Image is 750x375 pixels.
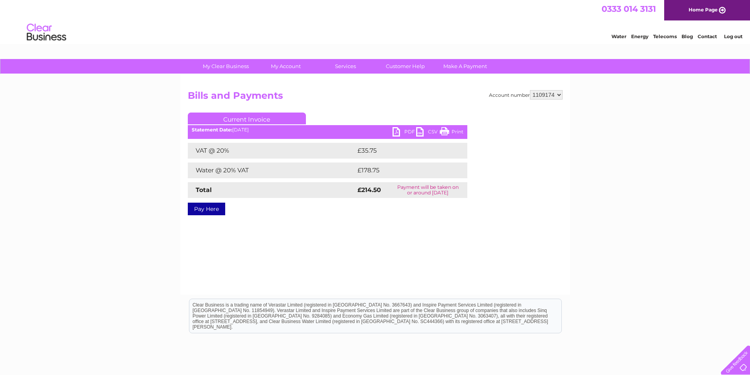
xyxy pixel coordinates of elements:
[489,90,563,100] div: Account number
[681,33,693,39] a: Blog
[188,113,306,124] a: Current Invoice
[193,59,258,74] a: My Clear Business
[389,182,467,198] td: Payment will be taken on or around [DATE]
[26,20,67,44] img: logo.png
[393,127,416,139] a: PDF
[416,127,440,139] a: CSV
[724,33,743,39] a: Log out
[188,203,225,215] a: Pay Here
[196,186,212,194] strong: Total
[313,59,378,74] a: Services
[440,127,463,139] a: Print
[188,143,356,159] td: VAT @ 20%
[188,90,563,105] h2: Bills and Payments
[188,127,467,133] div: [DATE]
[698,33,717,39] a: Contact
[631,33,648,39] a: Energy
[602,4,656,14] a: 0333 014 3131
[189,4,561,38] div: Clear Business is a trading name of Verastar Limited (registered in [GEOGRAPHIC_DATA] No. 3667643...
[433,59,498,74] a: Make A Payment
[373,59,438,74] a: Customer Help
[253,59,318,74] a: My Account
[357,186,381,194] strong: £214.50
[356,143,451,159] td: £35.75
[611,33,626,39] a: Water
[192,127,232,133] b: Statement Date:
[188,163,356,178] td: Water @ 20% VAT
[653,33,677,39] a: Telecoms
[356,163,453,178] td: £178.75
